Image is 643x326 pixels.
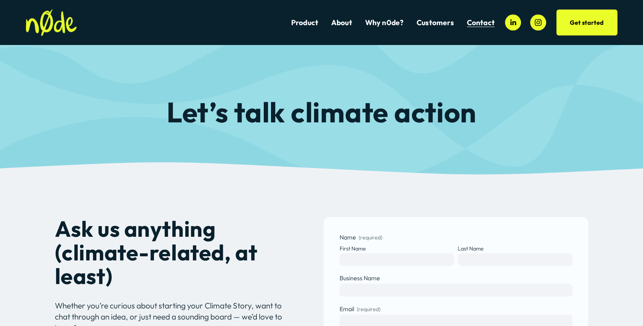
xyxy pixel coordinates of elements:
[417,18,454,27] span: Customers
[467,18,495,28] a: Contact
[55,98,588,127] h1: Let’s talk climate action
[340,274,380,282] span: Business Name
[340,245,454,253] div: First Name
[291,18,318,28] a: Product
[530,14,546,31] a: Instagram
[359,235,382,240] span: (required)
[340,305,354,313] span: Email
[357,305,380,313] span: (required)
[26,9,77,36] img: n0de
[55,217,297,288] h2: Ask us anything (climate-related, at least)
[331,18,352,28] a: About
[556,10,617,35] a: Get started
[417,18,454,28] a: folder dropdown
[458,245,572,253] div: Last Name
[340,233,356,241] span: Name
[365,18,404,28] a: Why n0de?
[505,14,521,31] a: LinkedIn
